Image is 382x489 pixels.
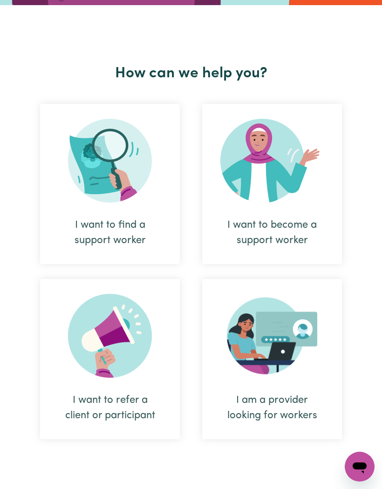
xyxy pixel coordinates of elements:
div: I want to find a support worker [62,217,157,248]
div: I am a provider looking for workers [225,393,320,423]
div: I am a provider looking for workers [202,279,342,439]
div: I want to refer a client or participant [40,279,180,439]
img: Search [68,119,152,203]
div: I want to refer a client or participant [62,393,157,423]
div: I want to become a support worker [202,104,342,264]
img: Refer [68,294,152,378]
img: Become Worker [220,119,324,203]
div: I want to become a support worker [225,217,320,248]
img: Provider [227,294,317,378]
h2: How can we help you? [29,65,353,82]
div: I want to find a support worker [40,104,180,264]
iframe: Button to launch messaging window [345,452,375,482]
